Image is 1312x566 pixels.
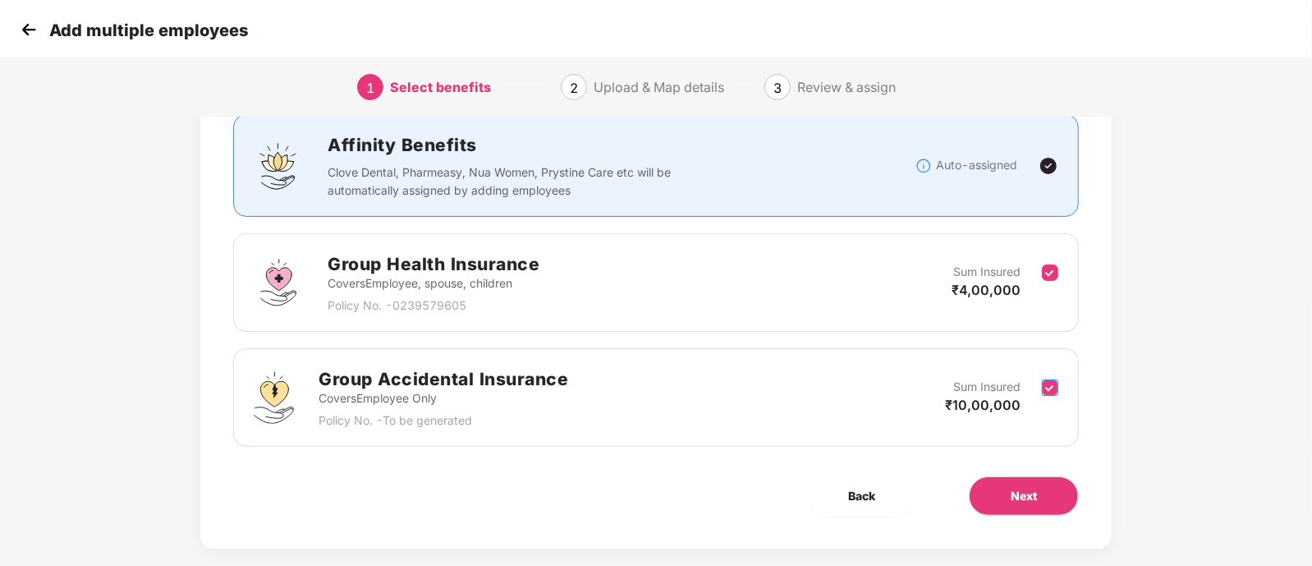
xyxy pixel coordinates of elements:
p: Covers Employee, spouse, children [328,274,539,292]
p: Add multiple employees [49,21,248,40]
p: Clove Dental, Pharmeasy, Nua Women, Prystine Care etc will be automatically assigned by adding em... [328,163,680,200]
p: Policy No. - 0239579605 [328,297,539,315]
h2: Group Accidental Insurance [319,366,568,393]
button: Back [807,476,916,516]
span: ₹10,00,000 [945,397,1021,413]
img: svg+xml;base64,PHN2ZyBpZD0iQWZmaW5pdHlfQmVuZWZpdHMiIGRhdGEtbmFtZT0iQWZmaW5pdHkgQmVuZWZpdHMiIHhtbG... [254,141,303,191]
img: svg+xml;base64,PHN2ZyBpZD0iSW5mb18tXzMyeDMyIiBkYXRhLW5hbWU9IkluZm8gLSAzMngzMiIgeG1sbnM9Imh0dHA6Ly... [915,158,932,174]
img: svg+xml;base64,PHN2ZyB4bWxucz0iaHR0cDovL3d3dy53My5vcmcvMjAwMC9zdmciIHdpZHRoPSIzMCIgaGVpZ2h0PSIzMC... [16,17,41,42]
div: Upload & Map details [594,74,724,100]
div: Review & assign [797,74,896,100]
span: 1 [366,80,374,96]
h2: Group Health Insurance [328,251,539,278]
span: Back [848,487,875,505]
img: svg+xml;base64,PHN2ZyBpZD0iVGljay0yNHgyNCIgeG1sbnM9Imh0dHA6Ly93d3cudzMub3JnLzIwMDAvc3ZnIiB3aWR0aD... [1039,156,1058,176]
button: Next [969,476,1079,516]
p: Auto-assigned [936,156,1017,174]
span: Next [1011,487,1037,505]
img: svg+xml;base64,PHN2ZyBpZD0iR3JvdXBfSGVhbHRoX0luc3VyYW5jZSIgZGF0YS1uYW1lPSJHcm91cCBIZWFsdGggSW5zdX... [254,258,303,307]
span: ₹4,00,000 [952,282,1021,298]
span: 2 [570,80,578,96]
img: svg+xml;base64,PHN2ZyB4bWxucz0iaHR0cDovL3d3dy53My5vcmcvMjAwMC9zdmciIHdpZHRoPSI0OS4zMjEiIGhlaWdodD... [254,372,294,424]
span: 3 [773,80,782,96]
div: Select benefits [390,74,491,100]
p: Policy No. - To be generated [319,412,568,430]
p: Sum Insured [953,263,1021,281]
p: Sum Insured [953,378,1021,396]
h2: Affinity Benefits [328,131,915,159]
p: Covers Employee Only [319,389,568,407]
